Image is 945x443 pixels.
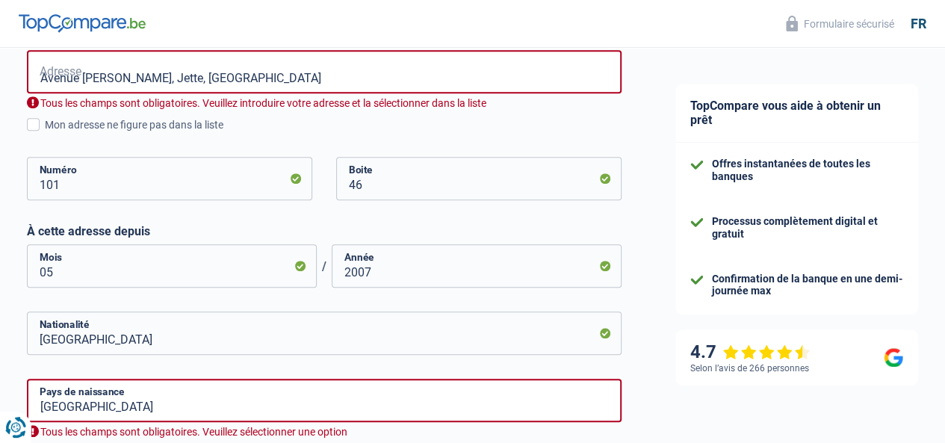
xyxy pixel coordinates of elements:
[712,215,903,241] div: Processus complètement digital et gratuit
[690,341,811,363] div: 4.7
[332,244,622,288] input: AAAA
[690,363,809,374] div: Selon l’avis de 266 personnes
[27,425,622,439] div: Tous les champs sont obligatoires. Veuillez sélectionner une option
[317,259,332,273] span: /
[45,117,622,133] div: Mon adresse ne figure pas dans la liste
[27,96,622,111] div: Tous les champs sont obligatoires. Veuillez introduire votre adresse et la sélectionner dans la l...
[27,50,622,93] input: Sélectionnez votre adresse dans la barre de recherche
[712,158,903,183] div: Offres instantanées de toutes les banques
[27,379,622,422] input: Belgique
[27,224,622,238] label: À cette adresse depuis
[777,11,903,36] button: Formulaire sécurisé
[712,273,903,298] div: Confirmation de la banque en une demi-journée max
[27,312,622,355] input: Belgique
[27,244,317,288] input: MM
[675,84,918,143] div: TopCompare vous aide à obtenir un prêt
[911,16,926,32] div: fr
[19,14,146,32] img: TopCompare Logo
